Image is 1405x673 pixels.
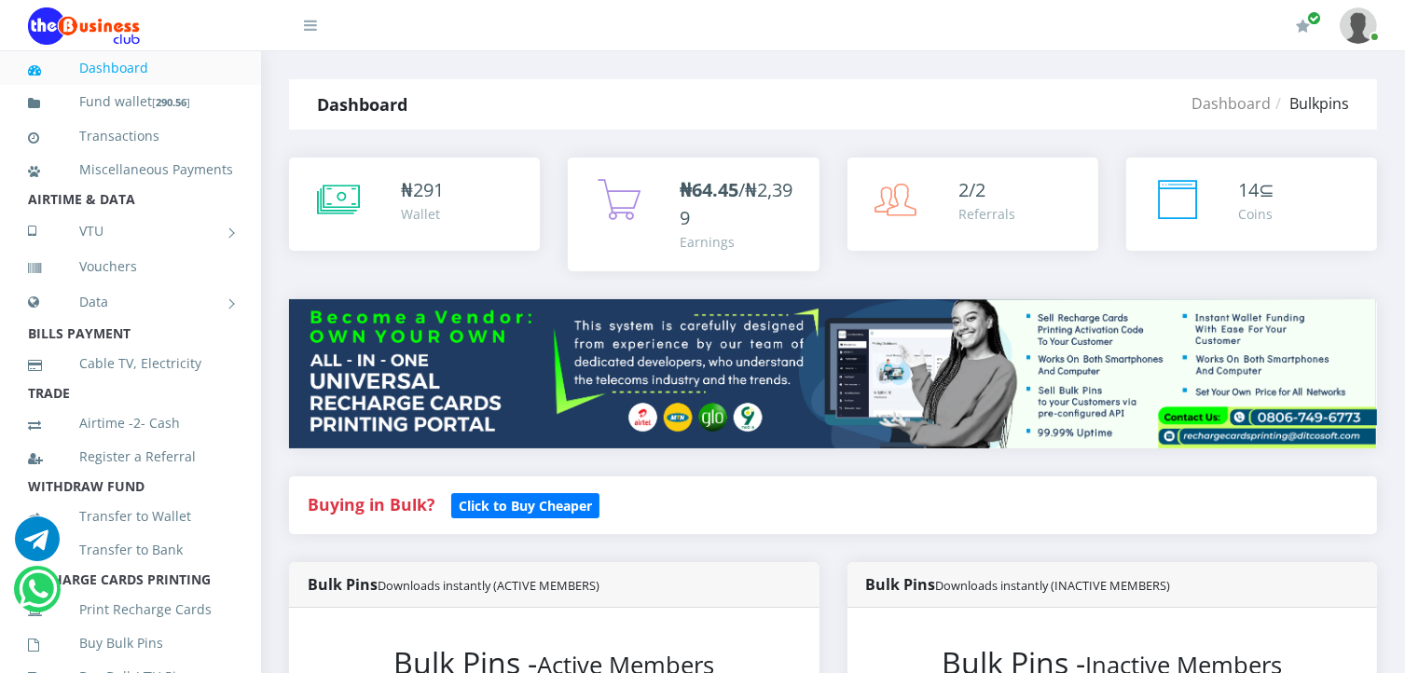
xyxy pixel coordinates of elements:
[680,232,800,252] div: Earnings
[308,493,434,515] strong: Buying in Bulk?
[1307,11,1321,25] span: Renew/Upgrade Subscription
[28,208,233,254] a: VTU
[289,158,540,251] a: ₦291 Wallet
[959,177,986,202] span: 2/2
[28,529,233,571] a: Transfer to Bank
[1238,176,1274,204] div: ⊆
[1238,204,1274,224] div: Coins
[15,530,60,561] a: Chat for support
[1296,19,1310,34] i: Renew/Upgrade Subscription
[152,95,190,109] small: [ ]
[28,402,233,445] a: Airtime -2- Cash
[308,574,599,595] strong: Bulk Pins
[28,622,233,665] a: Buy Bulk Pins
[1340,7,1377,44] img: User
[680,177,738,202] b: ₦64.45
[568,158,819,271] a: ₦64.45/₦2,399 Earnings
[1238,177,1259,202] span: 14
[378,577,599,594] small: Downloads instantly (ACTIVE MEMBERS)
[28,80,233,124] a: Fund wallet[290.56]
[317,93,407,116] strong: Dashboard
[28,47,233,89] a: Dashboard
[680,177,792,230] span: /₦2,399
[28,342,233,385] a: Cable TV, Electricity
[156,95,186,109] b: 290.56
[959,204,1016,224] div: Referrals
[19,581,57,611] a: Chat for support
[28,115,233,158] a: Transactions
[28,495,233,538] a: Transfer to Wallet
[936,577,1171,594] small: Downloads instantly (INACTIVE MEMBERS)
[28,148,233,191] a: Miscellaneous Payments
[401,176,444,204] div: ₦
[28,245,233,288] a: Vouchers
[28,588,233,631] a: Print Recharge Cards
[866,574,1171,595] strong: Bulk Pins
[459,497,592,515] b: Click to Buy Cheaper
[847,158,1098,251] a: 2/2 Referrals
[1271,92,1349,115] li: Bulkpins
[451,493,599,515] a: Click to Buy Cheaper
[28,435,233,478] a: Register a Referral
[413,177,444,202] span: 291
[289,299,1377,448] img: multitenant_rcp.png
[1191,93,1271,114] a: Dashboard
[28,279,233,325] a: Data
[401,204,444,224] div: Wallet
[28,7,140,45] img: Logo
